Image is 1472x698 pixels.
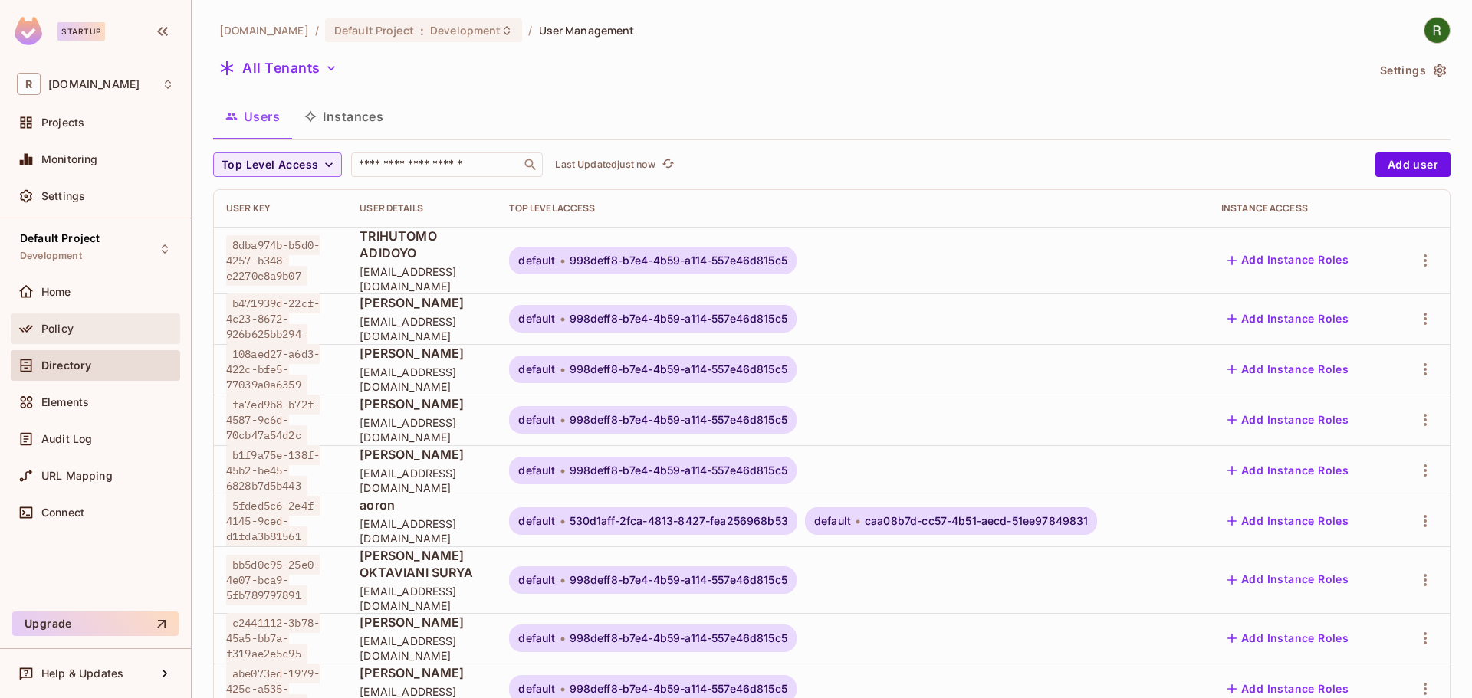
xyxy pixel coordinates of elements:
span: R [17,73,41,95]
span: 998deff8-b7e4-4b59-a114-557e46d815c5 [570,414,787,426]
span: Help & Updates [41,667,123,680]
span: default [518,464,555,477]
span: refresh [662,157,675,172]
span: Workspace: riseteknologi.id [48,78,140,90]
span: [PERSON_NAME] [360,664,485,681]
span: the active workspace [219,23,309,38]
span: default [518,574,555,586]
button: Add Instance Roles [1221,509,1355,533]
span: default [518,632,555,644]
span: Monitoring [41,153,98,165]
p: Last Updated just now [555,159,655,171]
span: default [518,313,555,325]
span: [PERSON_NAME] OKTAVIANI SURYA [360,547,485,581]
div: Startup [58,22,105,41]
li: / [528,23,532,38]
span: Top Level Access [222,156,318,175]
span: Settings [41,190,85,202]
span: default [814,515,851,527]
div: Top Level Access [509,202,1196,215]
span: 8dba974b-b5d0-4257-b348-e2270e8a9b07 [226,235,320,286]
span: [EMAIL_ADDRESS][DOMAIN_NAME] [360,516,485,546]
div: User Key [226,202,335,215]
button: Users [213,97,292,136]
span: [PERSON_NAME] [360,345,485,362]
button: refresh [659,156,677,174]
span: [EMAIL_ADDRESS][DOMAIN_NAME] [360,365,485,394]
span: Development [430,23,501,38]
span: default [518,414,555,426]
span: default [518,515,555,527]
div: Instance Access [1221,202,1381,215]
button: Top Level Access [213,152,342,177]
button: Add Instance Roles [1221,408,1355,432]
span: default [518,363,555,375]
span: [EMAIL_ADDRESS][DOMAIN_NAME] [360,264,485,293]
span: [PERSON_NAME] [360,614,485,631]
li: / [315,23,319,38]
span: [EMAIL_ADDRESS][DOMAIN_NAME] [360,415,485,444]
span: fa7ed9b8-b72f-4587-9c6d-70cb47a54d2c [226,395,320,445]
span: 998deff8-b7e4-4b59-a114-557e46d815c5 [570,574,787,586]
button: Add Instance Roles [1221,626,1355,650]
span: URL Mapping [41,470,113,482]
span: Policy [41,323,74,335]
span: aoron [360,496,485,513]
button: Add Instance Roles [1221,458,1355,483]
span: TRIHUTOMO ADIDOYO [360,228,485,261]
span: Directory [41,359,91,372]
span: bb5d0c95-25e0-4e07-bca9-5fb789797891 [226,555,320,605]
span: b471939d-22cf-4c23-8672-926b625bb294 [226,293,320,344]
span: 998deff8-b7e4-4b59-a114-557e46d815c5 [570,313,787,325]
img: SReyMgAAAABJRU5ErkJggg== [15,17,42,45]
span: 998deff8-b7e4-4b59-a114-557e46d815c5 [570,254,787,267]
span: [EMAIL_ADDRESS][DOMAIN_NAME] [360,584,485,613]
span: [EMAIL_ADDRESS][DOMAIN_NAME] [360,314,485,343]
button: Add Instance Roles [1221,357,1355,382]
span: 998deff8-b7e4-4b59-a114-557e46d815c5 [570,464,787,477]
span: c2441112-3b78-45a5-bb7a-f319ae2e5c95 [226,613,320,664]
span: 998deff8-b7e4-4b59-a114-557e46d815c5 [570,363,787,375]
span: 108aed27-a6d3-422c-bfe5-77039a0a6359 [226,344,320,395]
span: default [518,254,555,267]
span: b1f9a75e-138f-45b2-be45-6828b7d5b443 [226,445,320,496]
button: Add Instance Roles [1221,306,1355,331]
span: [EMAIL_ADDRESS][DOMAIN_NAME] [360,466,485,495]
span: 998deff8-b7e4-4b59-a114-557e46d815c5 [570,632,787,644]
span: 530d1aff-2fca-4813-8427-fea256968b53 [570,515,788,527]
span: [PERSON_NAME] [360,294,485,311]
span: caa08b7d-cc57-4b51-aecd-51ee97849831 [865,515,1088,527]
span: Elements [41,396,89,408]
span: default [518,683,555,695]
span: [PERSON_NAME] [360,446,485,463]
button: Upgrade [12,611,179,636]
span: Home [41,286,71,298]
span: Default Project [20,232,100,244]
img: Rafael Nathanael [1424,18,1450,43]
span: 5fded5c6-2e4f-4145-9ced-d1fda3b81561 [226,496,320,546]
span: Audit Log [41,433,92,445]
button: Add Instance Roles [1221,568,1355,592]
span: Click to refresh data [655,156,677,174]
div: User Details [360,202,485,215]
span: 998deff8-b7e4-4b59-a114-557e46d815c5 [570,683,787,695]
button: Add Instance Roles [1221,248,1355,273]
span: : [419,25,425,37]
button: Add user [1375,152,1451,177]
span: Projects [41,116,84,129]
span: User Management [539,23,635,38]
span: [EMAIL_ADDRESS][DOMAIN_NAME] [360,634,485,663]
button: All Tenants [213,56,343,80]
span: Connect [41,506,84,519]
span: Default Project [334,23,414,38]
span: [PERSON_NAME] [360,395,485,412]
button: Instances [292,97,396,136]
button: Settings [1374,58,1451,83]
span: Development [20,250,82,262]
